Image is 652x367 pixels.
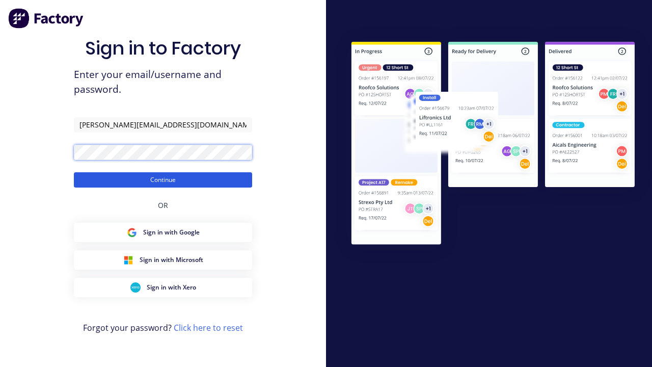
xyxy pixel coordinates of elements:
[334,26,652,263] img: Sign in
[147,283,196,292] span: Sign in with Xero
[158,188,168,223] div: OR
[143,228,200,237] span: Sign in with Google
[127,227,137,238] img: Google Sign in
[85,37,241,59] h1: Sign in to Factory
[74,172,252,188] button: Continue
[74,278,252,297] button: Xero Sign inSign in with Xero
[74,250,252,270] button: Microsoft Sign inSign in with Microsoft
[74,117,252,133] input: Email/Username
[83,322,243,334] span: Forgot your password?
[74,67,252,97] span: Enter your email/username and password.
[174,322,243,333] a: Click here to reset
[123,255,133,265] img: Microsoft Sign in
[74,223,252,242] button: Google Sign inSign in with Google
[140,255,203,265] span: Sign in with Microsoft
[8,8,85,29] img: Factory
[130,282,141,293] img: Xero Sign in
